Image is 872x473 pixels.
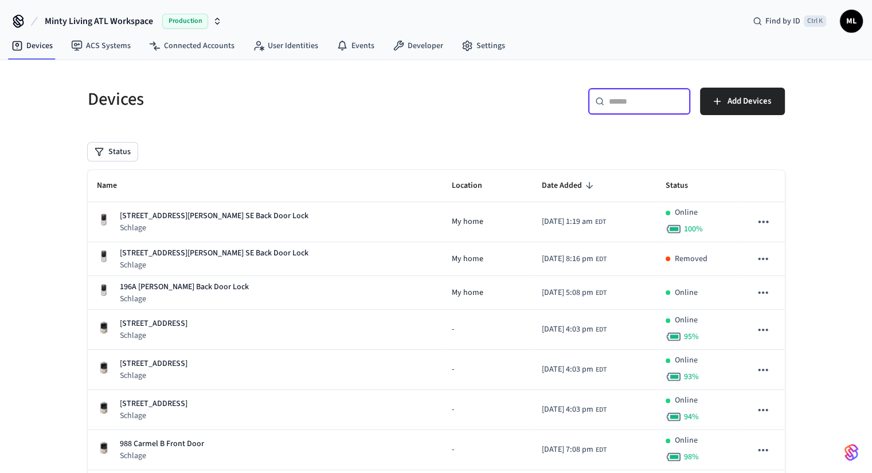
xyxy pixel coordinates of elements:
[97,213,111,227] img: Yale Assure Touchscreen Wifi Smart Lock, Satin Nickel, Front
[120,259,308,271] p: Schlage
[140,36,244,56] a: Connected Accounts
[2,36,62,56] a: Devices
[675,435,698,447] p: Online
[728,94,771,109] span: Add Devices
[684,223,703,235] span: 100 %
[542,324,607,336] div: America/New_York
[244,36,327,56] a: User Identities
[452,324,454,336] span: -
[542,253,607,265] div: America/New_York
[97,283,111,297] img: Yale Assure Touchscreen Wifi Smart Lock, Satin Nickel, Front
[88,143,138,161] button: Status
[120,222,308,234] p: Schlage
[452,253,483,265] span: My home
[45,14,153,28] span: Minty Living ATL Workspace
[684,411,699,423] span: 94 %
[120,450,204,462] p: Schlage
[684,371,699,383] span: 93 %
[120,438,204,450] p: 988 Carmel B Front Door
[804,15,826,27] span: Ctrl K
[666,177,703,195] span: Status
[675,314,698,326] p: Online
[542,324,593,336] span: [DATE] 4:03 pm
[452,444,454,456] span: -
[542,216,593,228] span: [DATE] 1:19 am
[97,441,111,455] img: Schlage Sense Smart Deadbolt with Camelot Trim, Front
[542,404,593,416] span: [DATE] 4:03 pm
[542,364,607,376] div: America/New_York
[596,365,607,375] span: EDT
[684,331,699,342] span: 95 %
[596,445,607,455] span: EDT
[452,36,514,56] a: Settings
[62,36,140,56] a: ACS Systems
[844,443,858,462] img: SeamLogoGradient.69752ec5.svg
[542,287,593,299] span: [DATE] 5:08 pm
[675,287,698,299] p: Online
[452,177,497,195] span: Location
[596,254,607,265] span: EDT
[97,250,111,263] img: Yale Assure Touchscreen Wifi Smart Lock, Satin Nickel, Front
[452,287,483,299] span: My home
[542,444,607,456] div: America/New_York
[452,216,483,228] span: My home
[542,404,607,416] div: America/New_York
[744,11,835,31] div: Find by IDCtrl K
[542,444,593,456] span: [DATE] 7:08 pm
[120,210,308,222] p: [STREET_ADDRESS][PERSON_NAME] SE Back Door Lock
[542,364,593,376] span: [DATE] 4:03 pm
[841,11,862,31] span: ML
[452,364,454,376] span: -
[542,287,607,299] div: America/New_York
[675,395,698,407] p: Online
[120,330,187,341] p: Schlage
[595,217,606,227] span: EDT
[596,325,607,335] span: EDT
[384,36,452,56] a: Developer
[88,88,429,111] h5: Devices
[120,281,249,293] p: 196A [PERSON_NAME] Back Door Lock
[120,358,187,370] p: [STREET_ADDRESS]
[840,10,863,33] button: ML
[684,451,699,463] span: 98 %
[120,370,187,381] p: Schlage
[452,404,454,416] span: -
[765,15,800,27] span: Find by ID
[162,14,208,29] span: Production
[97,177,132,195] span: Name
[596,288,607,298] span: EDT
[120,410,187,421] p: Schlage
[675,253,707,265] p: Removed
[675,207,698,219] p: Online
[97,321,111,334] img: Schlage Sense Smart Deadbolt with Camelot Trim, Front
[97,361,111,375] img: Schlage Sense Smart Deadbolt with Camelot Trim, Front
[97,401,111,415] img: Schlage Sense Smart Deadbolt with Camelot Trim, Front
[542,216,606,228] div: America/New_York
[675,354,698,366] p: Online
[596,405,607,415] span: EDT
[542,253,593,265] span: [DATE] 8:16 pm
[542,177,597,195] span: Date Added
[120,293,249,305] p: Schlage
[120,318,187,330] p: [STREET_ADDRESS]
[120,398,187,410] p: [STREET_ADDRESS]
[327,36,384,56] a: Events
[120,247,308,259] p: [STREET_ADDRESS][PERSON_NAME] SE Back Door Lock
[700,88,785,115] button: Add Devices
